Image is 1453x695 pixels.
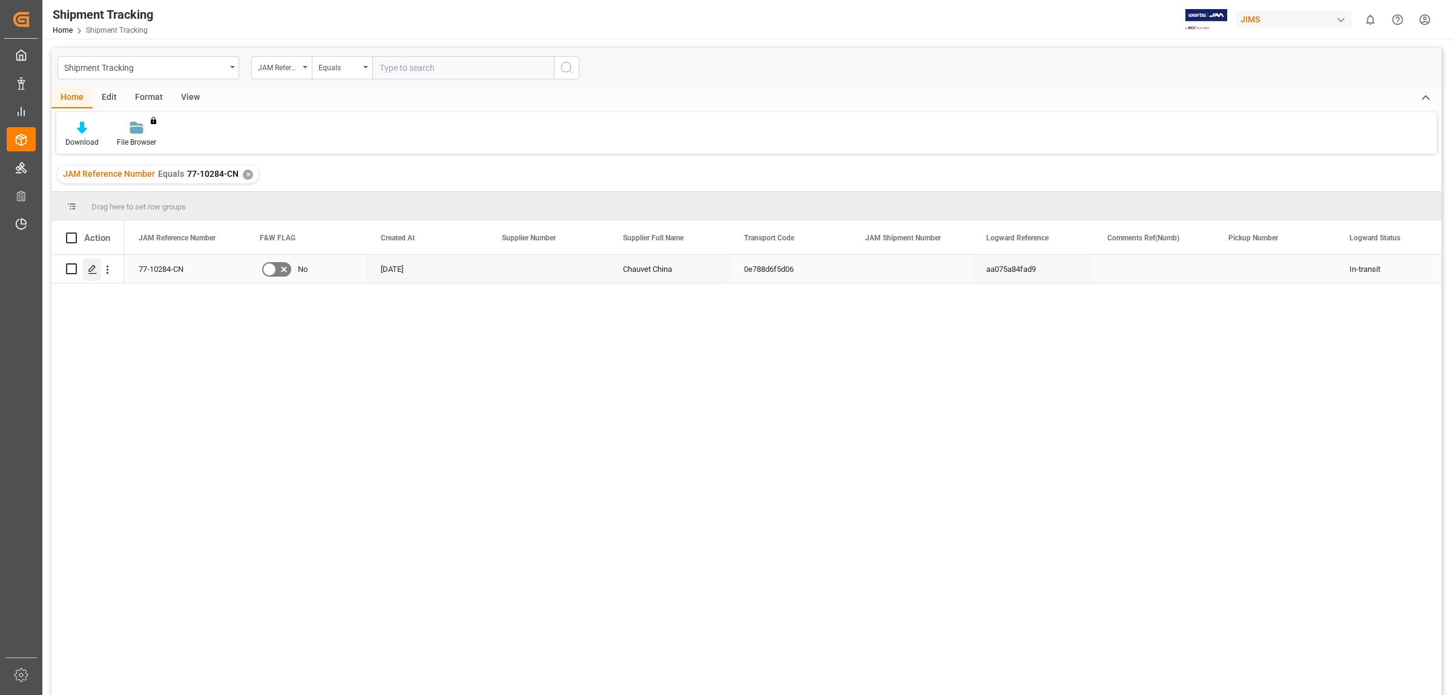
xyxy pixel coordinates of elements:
span: JAM Reference Number [139,234,216,242]
div: Format [126,88,172,108]
span: Comments Ref(Numb) [1107,234,1179,242]
input: Type to search [372,56,554,79]
div: aa075a84fad9 [972,255,1093,283]
span: Equals [158,169,184,179]
div: Action [84,232,110,243]
span: Created At [381,234,415,242]
span: F&W FLAG [260,234,295,242]
div: Download [65,137,99,148]
div: Home [51,88,93,108]
button: JIMS [1236,8,1357,31]
span: 77-10284-CN [187,169,239,179]
span: JAM Shipment Number [865,234,941,242]
button: open menu [251,56,312,79]
span: Pickup Number [1228,234,1278,242]
div: [DATE] [366,255,487,283]
span: Transport Code [744,234,794,242]
span: Supplier Number [502,234,556,242]
span: Logward Status [1349,234,1400,242]
div: JAM Reference Number [258,59,299,73]
span: Supplier Full Name [623,234,684,242]
a: Home [53,26,73,35]
div: Chauvet China [608,255,730,283]
button: Help Center [1384,6,1411,33]
div: In-transit [1349,255,1441,283]
span: No [298,255,308,283]
div: Shipment Tracking [53,5,153,24]
div: ✕ [243,170,253,180]
button: show 0 new notifications [1357,6,1384,33]
button: open menu [58,56,239,79]
div: Shipment Tracking [64,59,226,74]
span: JAM Reference Number [63,169,155,179]
span: Logward Reference [986,234,1049,242]
button: open menu [312,56,372,79]
span: Drag here to set row groups [91,202,186,211]
div: Equals [318,59,360,73]
div: 77-10284-CN [124,255,245,283]
button: search button [554,56,579,79]
div: Edit [93,88,126,108]
div: View [172,88,209,108]
img: Exertis%20JAM%20-%20Email%20Logo.jpg_1722504956.jpg [1185,9,1227,30]
div: Press SPACE to select this row. [51,255,124,283]
div: 0e788d6f5d06 [730,255,851,283]
div: JIMS [1236,11,1352,28]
